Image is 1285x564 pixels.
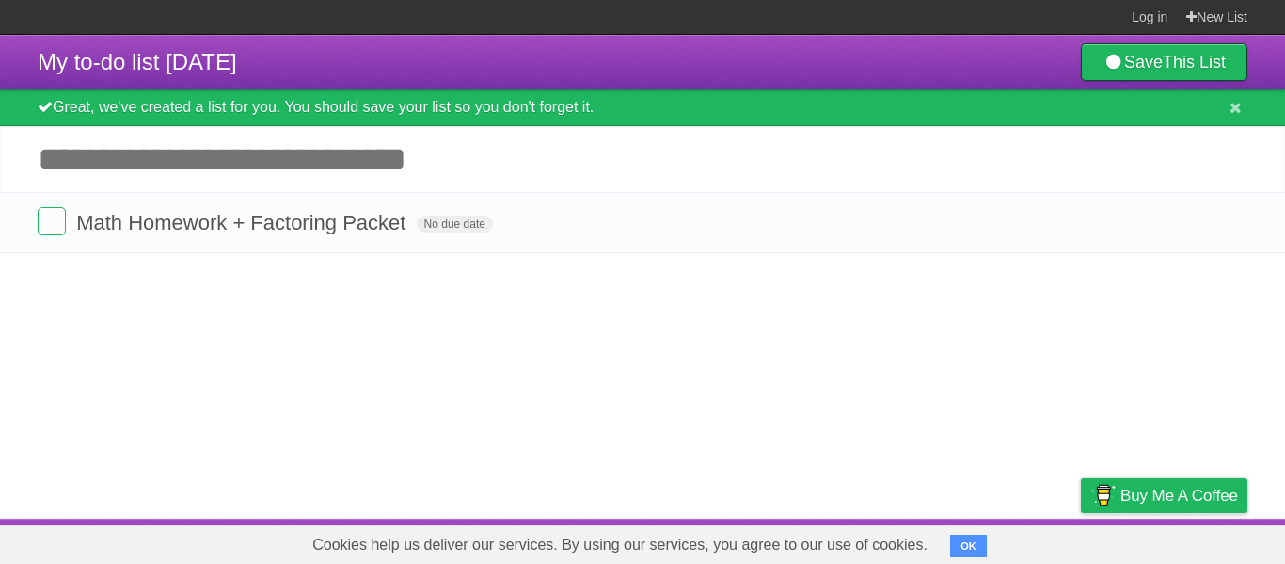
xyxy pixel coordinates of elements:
[950,535,987,557] button: OK
[1129,524,1247,559] a: Suggest a feature
[992,524,1034,559] a: Terms
[293,526,946,564] span: Cookies help us deliver our services. By using our services, you agree to our use of cookies.
[1081,478,1247,513] a: Buy me a coffee
[38,207,66,235] label: Done
[76,211,410,234] span: Math Homework + Factoring Packet
[893,524,969,559] a: Developers
[38,49,237,74] span: My to-do list [DATE]
[417,216,493,233] span: No due date
[1090,479,1116,511] img: Buy me a coffee
[1163,53,1226,72] b: This List
[831,524,870,559] a: About
[1081,43,1247,81] a: SaveThis List
[1056,524,1105,559] a: Privacy
[1120,479,1238,512] span: Buy me a coffee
